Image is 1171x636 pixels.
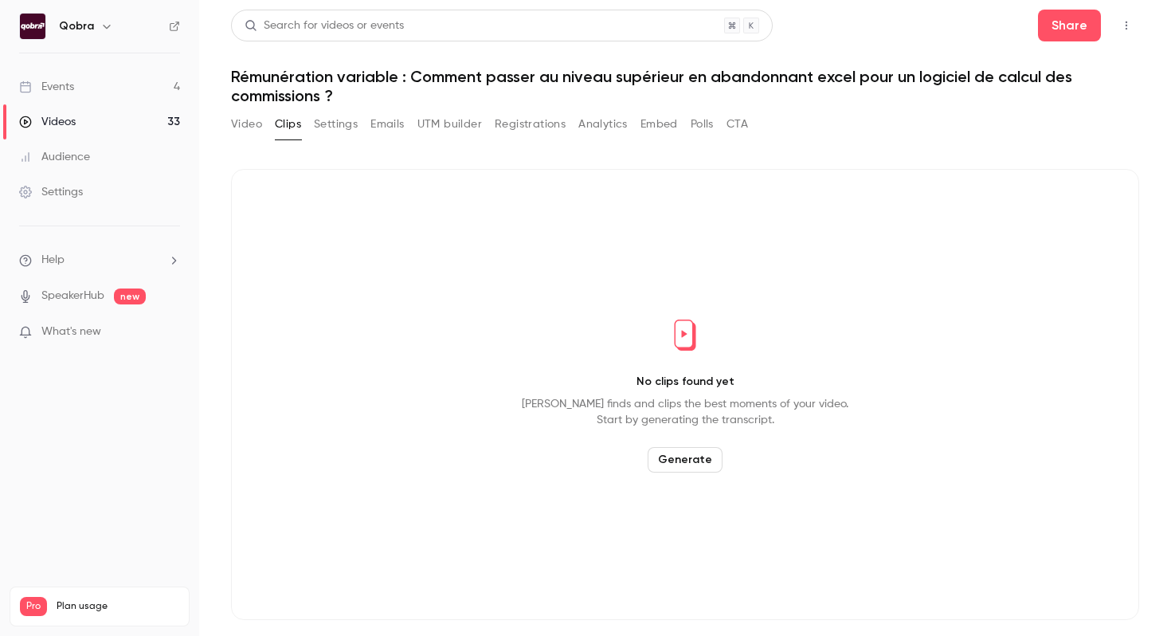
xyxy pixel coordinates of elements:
button: UTM builder [417,112,482,137]
p: No clips found yet [636,374,734,390]
div: Events [19,79,74,95]
button: Top Bar Actions [1114,13,1139,38]
button: Registrations [495,112,566,137]
button: Embed [640,112,678,137]
span: What's new [41,324,101,340]
button: CTA [726,112,748,137]
h1: Rémunération variable : Comment passer au niveau supérieur en abandonnant excel pour un logiciel ... [231,67,1139,105]
button: Settings [314,112,358,137]
iframe: Noticeable Trigger [161,325,180,340]
span: Help [41,252,65,269]
button: Polls [691,112,714,137]
button: Share [1038,10,1101,41]
div: Videos [19,114,76,130]
button: Generate [648,447,723,473]
a: SpeakerHub [41,288,104,304]
div: Search for videos or events [245,18,404,34]
li: help-dropdown-opener [19,252,180,269]
button: Video [231,112,262,137]
div: Audience [19,149,90,165]
div: Settings [19,184,83,200]
button: Clips [275,112,301,137]
span: new [114,289,146,304]
p: [PERSON_NAME] finds and clips the best moments of your video. Start by generating the transcript. [522,396,848,428]
span: Plan usage [57,600,179,613]
button: Analytics [578,112,628,137]
span: Pro [20,597,47,616]
button: Emails [370,112,404,137]
img: Qobra [20,14,45,39]
h6: Qobra [59,18,94,34]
